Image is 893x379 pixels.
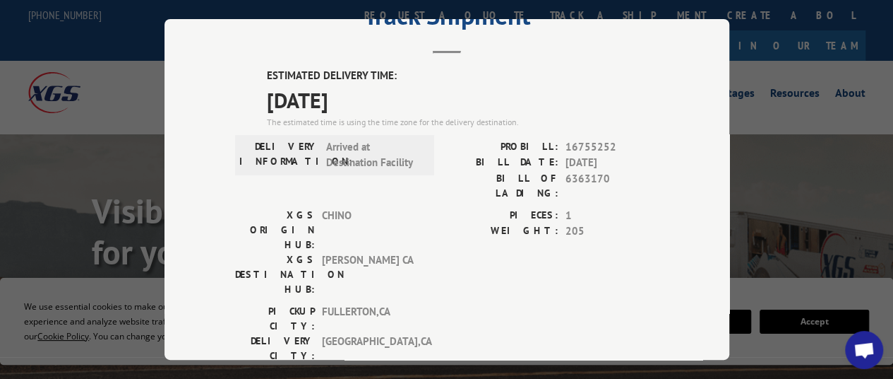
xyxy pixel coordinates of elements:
[447,155,558,171] label: BILL DATE:
[845,331,883,369] div: Open chat
[326,139,421,170] span: Arrived at Destination Facility
[267,83,659,115] span: [DATE]
[322,207,417,252] span: CHINO
[322,303,417,333] span: FULLERTON , CA
[267,68,659,84] label: ESTIMATED DELIVERY TIME:
[235,252,315,296] label: XGS DESTINATION HUB:
[239,139,319,170] label: DELIVERY INFORMATION:
[565,207,659,223] span: 1
[235,333,315,363] label: DELIVERY CITY:
[447,139,558,155] label: PROBILL:
[447,170,558,200] label: BILL OF LADING:
[565,155,659,171] span: [DATE]
[322,333,417,363] span: [GEOGRAPHIC_DATA] , CA
[267,115,659,128] div: The estimated time is using the time zone for the delivery destination.
[235,6,659,33] h2: Track Shipment
[565,223,659,240] span: 205
[235,207,315,252] label: XGS ORIGIN HUB:
[565,139,659,155] span: 16755252
[322,252,417,296] span: [PERSON_NAME] CA
[235,303,315,333] label: PICKUP CITY:
[447,207,558,223] label: PIECES:
[447,223,558,240] label: WEIGHT:
[565,170,659,200] span: 6363170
